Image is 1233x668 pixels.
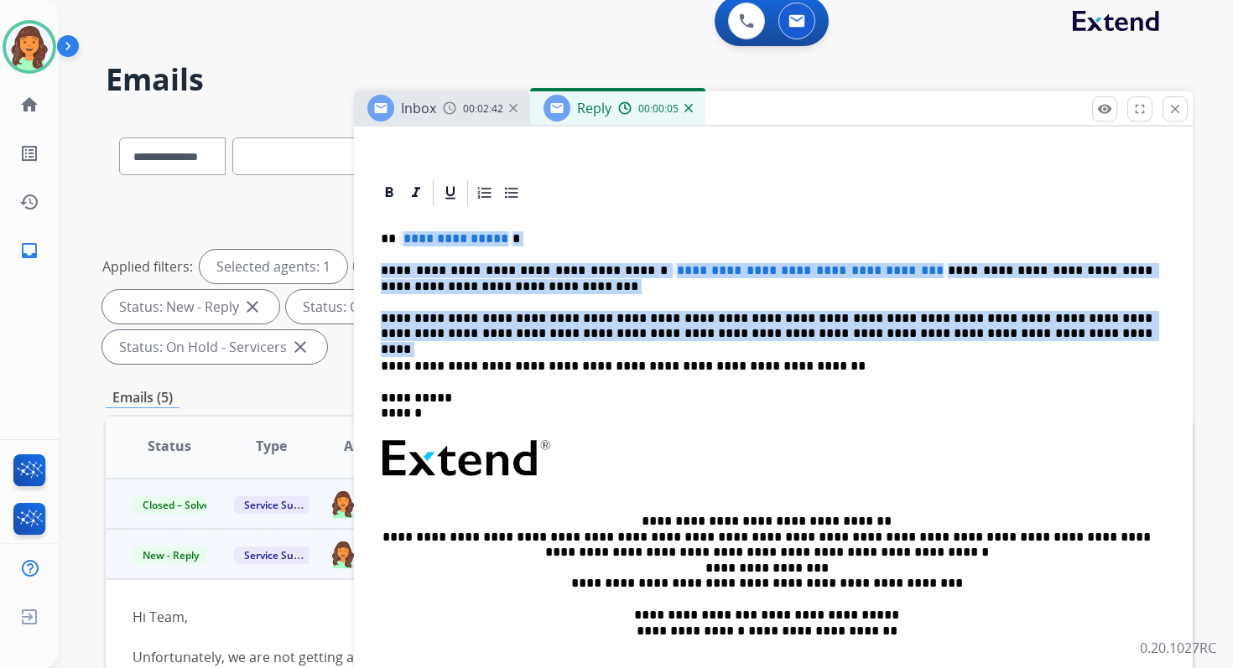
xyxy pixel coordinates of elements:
[133,607,962,627] div: Hi Team,
[6,23,53,70] img: avatar
[102,330,327,364] div: Status: On Hold - Servicers
[234,546,330,564] span: Service Support
[242,297,263,317] mat-icon: close
[133,546,209,564] span: New - Reply
[19,95,39,115] mat-icon: home
[1140,638,1216,658] p: 0.20.1027RC
[106,63,1193,96] h2: Emails
[1168,101,1183,117] mat-icon: close
[438,180,463,205] div: Underline
[106,387,179,408] p: Emails (5)
[19,143,39,163] mat-icon: list_alt
[102,256,193,277] p: Applied filters:
[377,180,402,205] div: Bold
[1132,101,1147,117] mat-icon: fullscreen
[102,290,279,324] div: Status: New - Reply
[234,496,330,514] span: Service Support
[256,436,287,456] span: Type
[148,436,191,456] span: Status
[1097,101,1112,117] mat-icon: remove_red_eye
[290,337,310,357] mat-icon: close
[19,192,39,212] mat-icon: history
[133,496,226,514] span: Closed – Solved
[638,102,679,116] span: 00:00:05
[472,180,497,205] div: Ordered List
[19,241,39,261] mat-icon: inbox
[330,540,356,568] img: agent-avatar
[403,180,429,205] div: Italic
[286,290,504,324] div: Status: On-hold – Internal
[330,489,356,518] img: agent-avatar
[344,436,403,456] span: Assignee
[463,102,503,116] span: 00:02:42
[200,250,347,283] div: Selected agents: 1
[577,99,611,117] span: Reply
[499,180,524,205] div: Bullet List
[401,99,436,117] span: Inbox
